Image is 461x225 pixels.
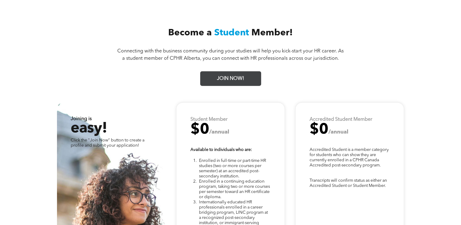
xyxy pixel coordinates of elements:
[199,159,266,178] span: Enrolled in full-time or part-time HR studies (two or more courses per semester) at an accredited...
[310,123,328,137] span: $0
[117,49,344,61] span: Connecting with the business community during your studies will help you kick-start your HR caree...
[209,129,229,135] span: /annual
[168,28,212,37] span: Become a
[214,28,249,37] span: Student
[71,138,144,148] span: Click the "Join Now" button to create a profile and submit your application!
[190,117,228,122] strong: Student Member
[190,148,252,152] strong: Available to individuals who are:
[199,179,270,199] span: Enrolled in a continuing education program, taking two or more courses per semester toward an HR ...
[328,129,348,135] span: /annual
[310,178,387,188] span: Transcripts will confirm status as either an Accredited Student or Student Member.
[215,73,246,85] span: JOIN NOW!
[310,117,372,122] strong: Accredited Student Member
[310,148,389,167] span: Accredited Student is a member category for students who can show they are currently enrolled in ...
[71,121,107,136] span: easy!
[200,71,261,86] a: JOIN NOW!
[190,123,209,137] span: $0
[251,28,293,37] span: Member!
[71,116,92,121] strong: Joining is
